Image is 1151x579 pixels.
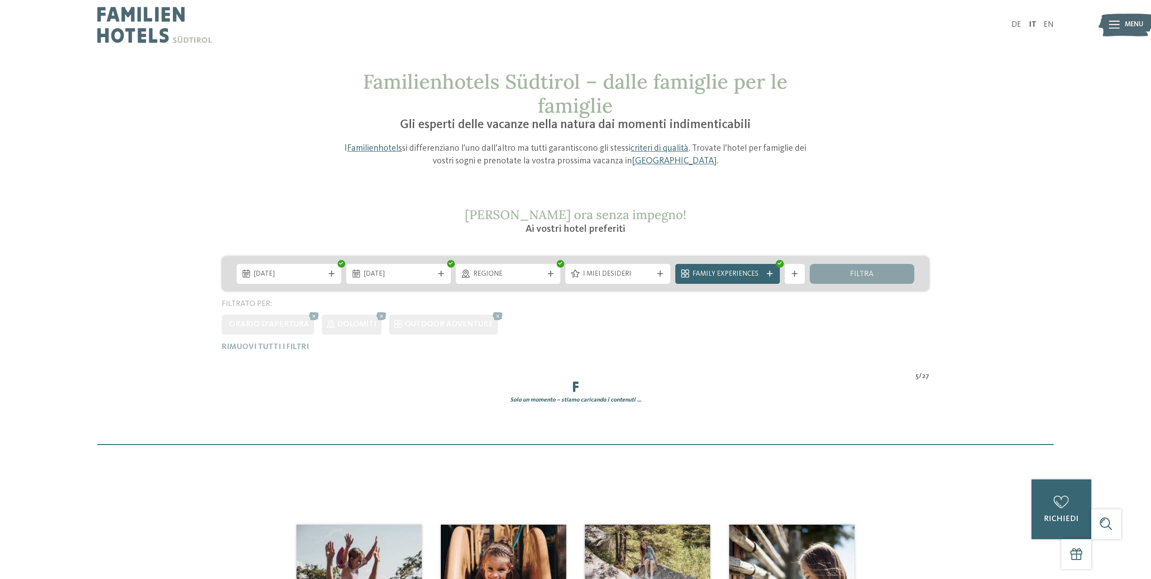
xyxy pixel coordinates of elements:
[214,396,936,404] div: Solo un momento – stiamo caricando i contenuti …
[465,206,686,223] span: [PERSON_NAME] ora senza impegno!
[583,269,653,279] span: I miei desideri
[1032,479,1091,539] a: richiedi
[632,157,716,166] a: [GEOGRAPHIC_DATA]
[1044,21,1054,29] a: EN
[364,269,434,279] span: [DATE]
[339,143,812,167] p: I si differenziano l’uno dall’altro ma tutti garantiscono gli stessi . Trovate l’hotel per famigl...
[919,372,922,382] span: /
[525,224,625,234] span: Ai vostri hotel preferiti
[916,372,919,382] span: 5
[922,372,929,382] span: 27
[400,119,751,131] span: Gli esperti delle vacanze nella natura dai momenti indimenticabili
[473,269,543,279] span: Regione
[1012,21,1021,29] a: DE
[1029,21,1036,29] a: IT
[1044,515,1079,523] span: richiedi
[1125,20,1143,30] span: Menu
[693,269,762,279] span: Family Experiences
[254,269,324,279] span: [DATE]
[347,144,402,153] a: Familienhotels
[363,69,788,118] span: Familienhotels Südtirol – dalle famiglie per le famiglie
[630,144,688,153] a: criteri di qualità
